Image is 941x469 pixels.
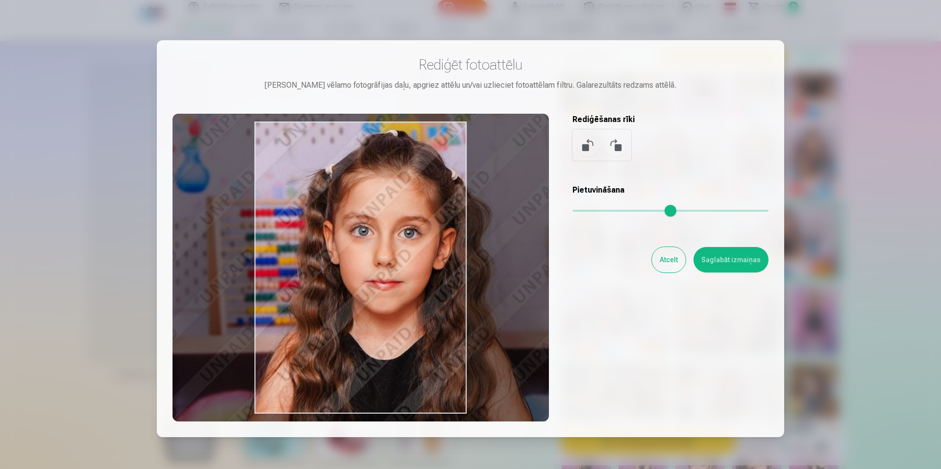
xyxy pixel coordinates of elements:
button: Saglabāt izmaiņas [693,247,768,272]
h3: Rediģēt fotoattēlu [173,56,768,74]
h5: Pietuvināšana [572,184,768,196]
h5: Rediģēšanas rīki [572,114,768,125]
button: Atcelt [652,247,686,272]
div: [PERSON_NAME] vēlamo fotogrāfijas daļu, apgriez attēlu un/vai uzlieciet fotoattēlam filtru. Galar... [173,79,768,91]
